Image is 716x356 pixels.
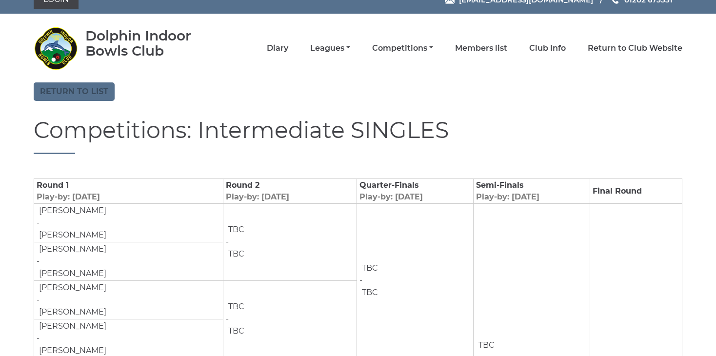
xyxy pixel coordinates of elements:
span: Play-by: [DATE] [359,192,423,201]
span: Play-by: [DATE] [37,192,100,201]
td: Semi-Finals [474,178,590,203]
td: - [34,280,223,319]
td: Final Round [590,178,682,203]
td: TBC [226,300,245,313]
td: [PERSON_NAME] [37,204,107,217]
a: Diary [267,43,288,54]
td: [PERSON_NAME] [37,243,107,256]
td: Quarter-Finals [357,178,473,203]
h1: Competitions: Intermediate SINGLES [34,118,682,154]
td: Round 1 [34,178,223,203]
td: TBC [359,262,378,275]
td: TBC [226,325,245,337]
span: Play-by: [DATE] [476,192,539,201]
a: Club Info [529,43,566,54]
div: Dolphin Indoor Bowls Club [85,28,219,59]
td: [PERSON_NAME] [37,320,107,333]
td: [PERSON_NAME] [37,281,107,294]
td: TBC [476,339,495,352]
a: Return to list [34,82,115,101]
td: - [223,203,357,280]
a: Competitions [372,43,433,54]
td: [PERSON_NAME] [37,267,107,280]
a: Return to Club Website [588,43,682,54]
td: [PERSON_NAME] [37,229,107,241]
td: - [34,242,223,280]
a: Members list [455,43,507,54]
td: Round 2 [223,178,357,203]
span: Play-by: [DATE] [226,192,289,201]
td: TBC [226,248,245,260]
td: - [34,203,223,242]
td: [PERSON_NAME] [37,306,107,318]
td: TBC [359,286,378,299]
td: TBC [226,223,245,236]
a: Leagues [310,43,350,54]
img: Dolphin Indoor Bowls Club [34,26,78,70]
